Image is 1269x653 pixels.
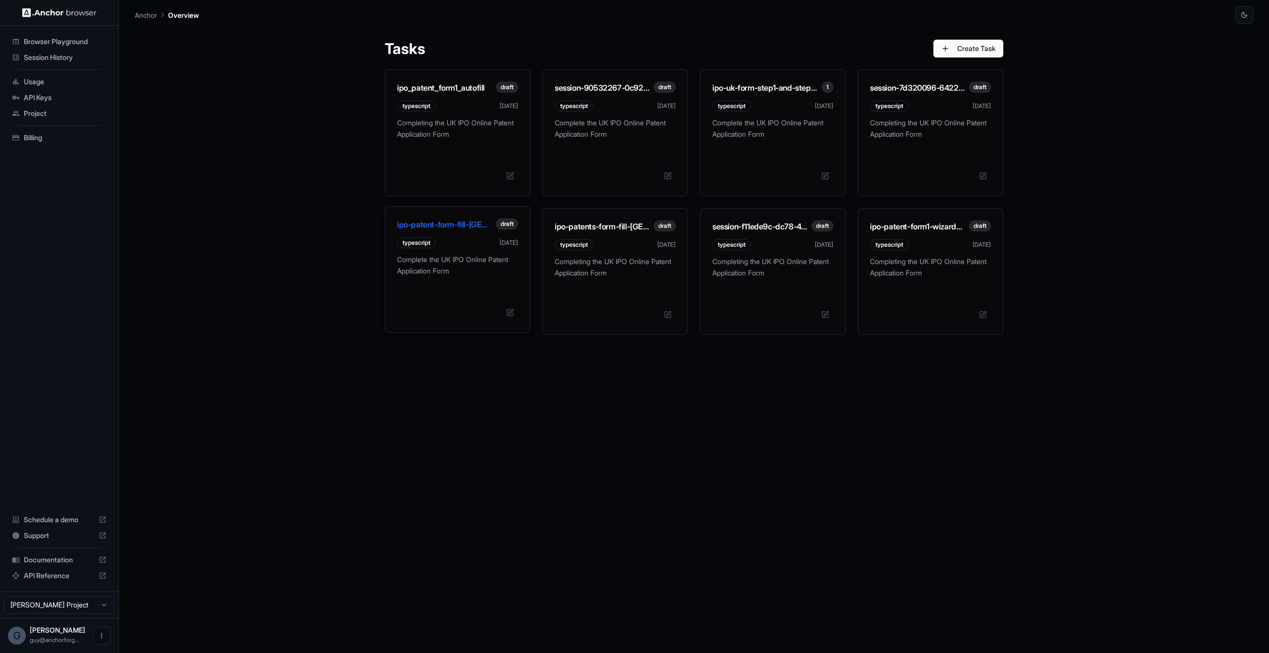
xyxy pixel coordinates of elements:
p: Complete the UK IPO Online Patent Application Form [555,117,676,147]
span: Project [24,109,107,118]
div: draft [496,82,518,93]
div: draft [969,220,991,231]
h1: Tasks [385,40,425,57]
p: Complete the UK IPO Online Patent Application Form [712,117,833,147]
span: [DATE] [657,102,676,110]
h3: ipo_patent_form1_autofill [397,82,489,94]
h3: ipo-uk-form-step1-and-step2-partial-automation [712,82,822,94]
div: G [8,627,26,645]
span: Browser Playground [24,37,107,47]
span: Usage [24,77,107,87]
span: API Reference [24,571,95,581]
p: Completing the UK IPO Online Patent Application Form [555,256,676,286]
span: [DATE] [500,102,518,110]
div: Billing [8,130,111,146]
div: typescript [397,237,436,248]
h3: session-90532267-0c92-4947-9c2d-eafea6679718 [555,82,654,94]
div: typescript [555,239,593,250]
div: Project [8,106,111,121]
h3: session-7d320096-6422-4728-bc30-906a0a879a8b [870,82,969,94]
div: Schedule a demo [8,512,111,528]
h3: session-f11ede9c-dc78-47e3-828b-fcc059a5a475 [712,220,811,232]
div: Usage [8,74,111,90]
div: typescript [712,101,751,111]
span: [DATE] [815,241,833,249]
h3: ipo-patent-form1-wizard-fill [870,220,969,232]
div: Browser Playground [8,34,111,50]
span: [DATE] [973,102,991,110]
h3: ipo-patent-form-fill-[GEOGRAPHIC_DATA] [397,218,496,230]
div: Session History [8,50,111,65]
p: Anchor [135,10,157,20]
p: Completing the UK IPO Online Patent Application Form [870,256,991,286]
button: Create Task [933,40,1003,57]
span: [DATE] [500,239,518,247]
span: Session History [24,53,107,62]
span: API Keys [24,93,107,103]
p: Complete the UK IPO Online Patent Application Form [397,254,518,284]
div: API Reference [8,568,111,584]
span: guy@anchorforge.io [30,636,79,644]
button: Open menu [93,627,111,645]
div: Documentation [8,552,111,568]
nav: breadcrumb [135,9,199,20]
div: typescript [555,101,593,111]
div: typescript [870,101,909,111]
h3: ipo-patents-form-fill-[GEOGRAPHIC_DATA]-apply-online [555,220,654,232]
span: Support [24,531,95,541]
span: Billing [24,133,107,143]
div: draft [654,220,676,231]
div: draft [654,82,676,93]
span: Schedule a demo [24,515,95,525]
span: [DATE] [973,241,991,249]
div: 1 [822,82,833,93]
div: draft [969,82,991,93]
div: API Keys [8,90,111,106]
p: Overview [168,10,199,20]
div: typescript [397,101,436,111]
span: Documentation [24,555,95,565]
p: Completing the UK IPO Online Patent Application Form [870,117,991,147]
span: Guy Ben Simhon [30,626,85,634]
div: draft [496,218,518,229]
div: typescript [712,239,751,250]
p: Completing the UK IPO Online Patent Application Form [397,117,518,147]
div: typescript [870,239,909,250]
span: [DATE] [815,102,833,110]
span: [DATE] [657,241,676,249]
img: Anchor Logo [22,8,97,17]
div: Support [8,528,111,544]
p: Completing the UK IPO Online Patent Application Form [712,256,833,286]
div: draft [811,220,833,231]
